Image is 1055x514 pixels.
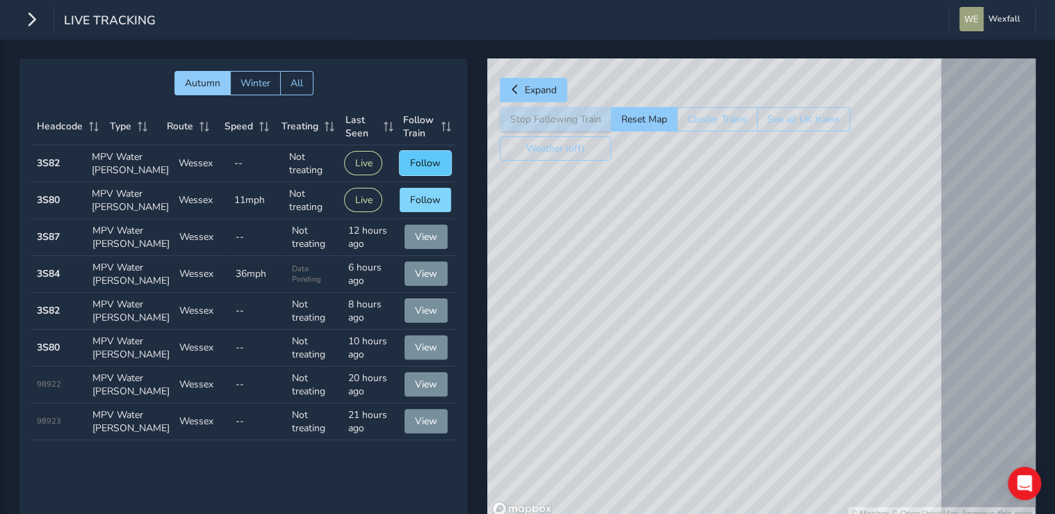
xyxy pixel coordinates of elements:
[174,367,231,403] td: Wessex
[229,182,284,219] td: 11mph
[343,219,400,256] td: 12 hours ago
[343,256,400,293] td: 6 hours ago
[400,151,451,175] button: Follow
[174,182,229,219] td: Wessex
[240,77,270,90] span: Winter
[231,256,287,293] td: 36mph
[410,156,441,170] span: Follow
[37,341,60,354] strong: 3S80
[281,120,318,133] span: Treating
[87,182,174,219] td: MPV Water [PERSON_NAME]
[37,267,60,280] strong: 3S84
[404,262,448,286] button: View
[88,293,174,330] td: MPV Water [PERSON_NAME]
[988,7,1020,31] span: Wexfall
[88,330,174,367] td: MPV Water [PERSON_NAME]
[37,379,61,389] span: 98922
[415,341,437,354] span: View
[415,230,437,243] span: View
[404,298,448,323] button: View
[343,293,400,330] td: 8 hours ago
[525,83,557,97] span: Expand
[343,367,400,403] td: 20 hours ago
[1008,467,1041,500] div: Open Intercom Messenger
[677,107,757,131] button: Cluster Trains
[174,403,231,440] td: Wessex
[343,330,400,367] td: 10 hours ago
[415,378,437,391] span: View
[404,335,448,360] button: View
[404,409,448,433] button: View
[757,107,850,131] button: See all UK trains
[231,330,287,367] td: --
[280,71,313,95] button: All
[500,136,611,161] button: Weather (off)
[174,256,231,293] td: Wessex
[231,403,287,440] td: --
[284,145,339,182] td: Not treating
[284,182,339,219] td: Not treating
[88,403,174,440] td: MPV Water [PERSON_NAME]
[174,145,229,182] td: Wessex
[88,219,174,256] td: MPV Water [PERSON_NAME]
[292,264,338,284] span: Data Pending
[231,219,287,256] td: --
[287,403,343,440] td: Not treating
[344,188,382,212] button: Live
[287,367,343,403] td: Not treating
[174,71,230,95] button: Autumn
[500,78,567,102] button: Expand
[88,367,174,403] td: MPV Water [PERSON_NAME]
[230,71,280,95] button: Winter
[174,330,231,367] td: Wessex
[415,415,437,428] span: View
[231,293,287,330] td: --
[88,256,174,293] td: MPV Water [PERSON_NAME]
[343,403,400,440] td: 21 hours ago
[345,113,379,140] span: Last Seen
[174,219,231,256] td: Wessex
[404,372,448,396] button: View
[400,188,451,212] button: Follow
[37,193,60,207] strong: 3S80
[37,416,61,426] span: 98923
[611,107,677,131] button: Reset Map
[291,77,303,90] span: All
[959,7,1025,31] button: Wexfall
[37,304,60,317] strong: 3S82
[410,193,441,207] span: Follow
[287,219,343,256] td: Not treating
[344,151,382,175] button: Live
[87,145,174,182] td: MPV Water [PERSON_NAME]
[229,145,284,182] td: --
[110,120,131,133] span: Type
[185,77,220,90] span: Autumn
[415,304,437,317] span: View
[167,120,193,133] span: Route
[404,225,448,249] button: View
[415,267,437,280] span: View
[64,12,156,31] span: Live Tracking
[37,120,83,133] span: Headcode
[37,230,60,243] strong: 3S87
[287,293,343,330] td: Not treating
[959,7,983,31] img: diamond-layout
[231,367,287,403] td: --
[174,293,231,330] td: Wessex
[403,113,436,140] span: Follow Train
[224,120,253,133] span: Speed
[37,156,60,170] strong: 3S82
[287,330,343,367] td: Not treating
